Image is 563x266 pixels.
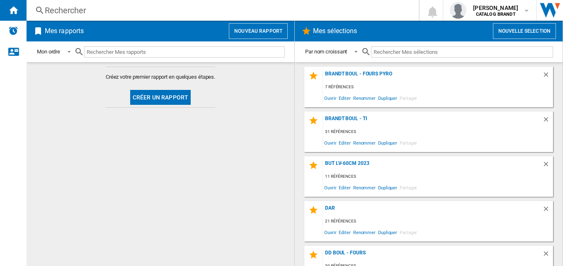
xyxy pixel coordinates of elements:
div: 7 références [323,82,553,92]
b: CATALOG BRANDT [476,12,516,17]
div: 31 références [323,127,553,137]
button: Nouveau rapport [229,23,288,39]
div: Supprimer [542,250,553,261]
img: alerts-logo.svg [8,26,18,36]
span: Ouvrir [323,137,337,148]
span: Partager [398,137,418,148]
div: BRANDT BOUL - FOURS PYRO [323,71,542,82]
input: Rechercher Mes sélections [371,46,553,58]
span: Partager [398,92,418,104]
span: Dupliquer [377,182,398,193]
span: Renommer [352,92,377,104]
h2: Mes sélections [311,23,359,39]
span: Ouvrir [323,182,337,193]
button: Créer un rapport [130,90,191,105]
span: Editer [337,227,352,238]
span: Dupliquer [377,227,398,238]
span: Renommer [352,227,377,238]
span: Dupliquer [377,92,398,104]
span: Editer [337,92,352,104]
div: 11 références [323,172,553,182]
div: BUT LV-60cm 2023 [323,160,542,172]
div: Rechercher [45,5,397,16]
span: Ouvrir [323,92,337,104]
img: profile.jpg [450,2,466,19]
button: Nouvelle selection [493,23,556,39]
span: Renommer [352,182,377,193]
span: Ouvrir [323,227,337,238]
span: Editer [337,137,352,148]
span: [PERSON_NAME] [473,4,518,12]
div: BRANDT BOUL - TI [323,116,542,127]
span: Partager [398,182,418,193]
span: Partager [398,227,418,238]
div: 21 références [323,216,553,227]
div: Supprimer [542,205,553,216]
span: Editer [337,182,352,193]
span: Créez votre premier rapport en quelques étapes. [106,73,215,81]
div: Mon ordre [37,48,60,55]
span: Dupliquer [377,137,398,148]
div: Par nom croissant [305,48,347,55]
div: Supprimer [542,71,553,82]
div: dar [323,205,542,216]
h2: Mes rapports [43,23,85,39]
div: DD Boul - Fours [323,250,542,261]
span: Renommer [352,137,377,148]
input: Rechercher Mes rapports [84,46,285,58]
div: Supprimer [542,160,553,172]
div: Supprimer [542,116,553,127]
